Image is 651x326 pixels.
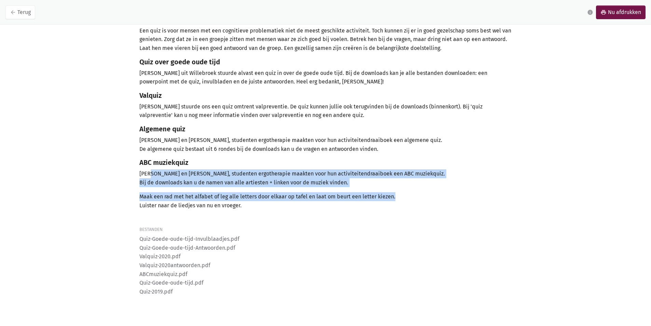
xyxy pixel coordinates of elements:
[139,69,512,86] p: [PERSON_NAME] uit Willebroek stuurde alvast een quiz in over de goede oude tijd. Bij de downloads...
[139,92,512,100] h5: Valquiz
[600,9,607,15] i: print
[587,9,593,15] i: info
[139,278,512,287] li: Quiz-Goede-oude-tijd.pdf
[139,102,512,120] p: [PERSON_NAME] stuurde ons een quiz omtrent valpreventie. De quiz kunnen jullie ook terugvinden bi...
[139,26,512,53] p: Een quiz is voor mensen met een cognitieve problematiek niet de meest geschikte activiteit. Toch ...
[139,261,512,270] li: Valquiz-2020antwoorden.pdf
[139,244,512,252] li: Quiz-Goede-oude-tijd-Antwoorden.pdf
[139,58,512,66] h5: Quiz over goede oude tijd
[10,9,16,15] i: arrow_back
[139,235,512,244] li: Quiz-Goede-oude-tijd-Invulblaadjes.pdf
[139,270,512,279] li: ABCmuziekquiz.pdf
[139,287,512,296] li: Quiz-2019.pdf
[139,169,512,187] p: [PERSON_NAME] en [PERSON_NAME], studenten ergotherapie maakten voor hun activiteitendraaiboek een...
[139,125,512,133] h5: Algemene quiz
[139,159,512,167] h5: ABC muziekquiz
[139,192,512,210] p: Maak een rad met het alfabet of leg alle letters door elkaar op tafel en laat om beurt een letter...
[596,5,646,19] a: printNu afdrukken
[139,226,512,233] div: Bestanden
[139,136,512,153] p: [PERSON_NAME] en [PERSON_NAME], studenten ergotherapie maakten voor hun activiteitendraaiboek een...
[5,5,35,19] a: arrow_backTerug
[139,252,512,261] li: Valquiz-2020.pdf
